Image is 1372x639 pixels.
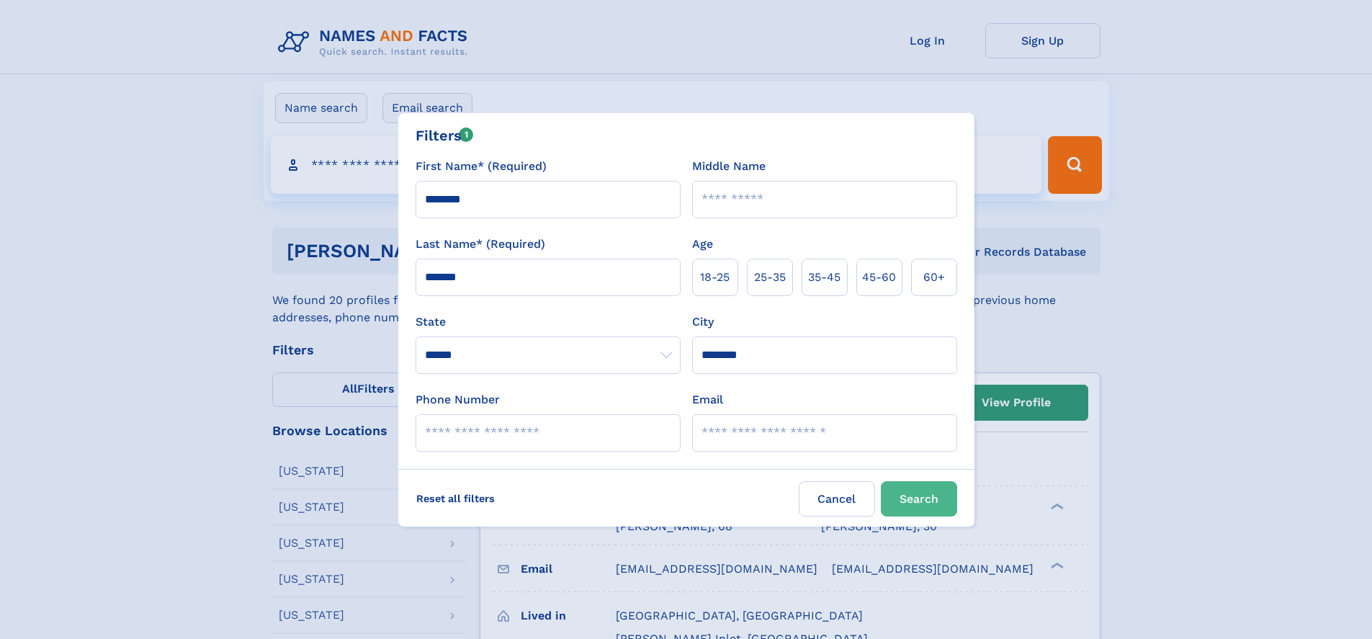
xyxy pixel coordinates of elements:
[692,158,766,175] label: Middle Name
[923,269,945,286] span: 60+
[754,269,786,286] span: 25‑35
[692,236,713,253] label: Age
[692,391,723,408] label: Email
[692,313,714,331] label: City
[416,125,474,146] div: Filters
[416,158,547,175] label: First Name* (Required)
[407,481,504,516] label: Reset all filters
[799,481,875,517] label: Cancel
[416,391,500,408] label: Phone Number
[416,236,545,253] label: Last Name* (Required)
[700,269,730,286] span: 18‑25
[416,313,681,331] label: State
[862,269,896,286] span: 45‑60
[808,269,840,286] span: 35‑45
[881,481,957,517] button: Search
